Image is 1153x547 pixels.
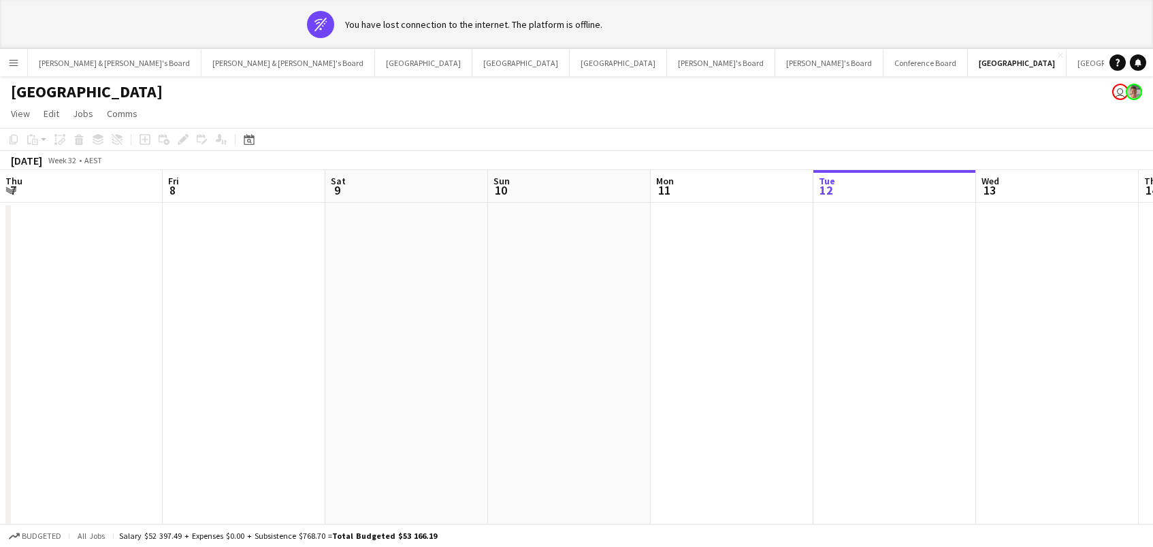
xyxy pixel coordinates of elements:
[28,50,201,76] button: [PERSON_NAME] & [PERSON_NAME]'s Board
[1126,84,1142,100] app-user-avatar: Victoria Hunt
[45,155,79,165] span: Week 32
[75,531,108,541] span: All jobs
[493,175,510,187] span: Sun
[11,107,30,120] span: View
[11,82,163,102] h1: [GEOGRAPHIC_DATA]
[5,175,22,187] span: Thu
[819,175,835,187] span: Tue
[101,105,143,122] a: Comms
[3,182,22,198] span: 7
[775,50,883,76] button: [PERSON_NAME]'s Board
[491,182,510,198] span: 10
[1112,84,1128,100] app-user-avatar: James Millard
[11,154,42,167] div: [DATE]
[201,50,375,76] button: [PERSON_NAME] & [PERSON_NAME]'s Board
[84,155,102,165] div: AEST
[375,50,472,76] button: [GEOGRAPHIC_DATA]
[67,105,99,122] a: Jobs
[119,531,437,541] div: Salary $52 397.49 + Expenses $0.00 + Subsistence $768.70 =
[656,175,674,187] span: Mon
[166,182,179,198] span: 8
[5,105,35,122] a: View
[817,182,835,198] span: 12
[654,182,674,198] span: 11
[332,531,437,541] span: Total Budgeted $53 166.19
[570,50,667,76] button: [GEOGRAPHIC_DATA]
[979,182,999,198] span: 13
[883,50,968,76] button: Conference Board
[968,50,1067,76] button: [GEOGRAPHIC_DATA]
[667,50,775,76] button: [PERSON_NAME]'s Board
[345,18,602,31] div: You have lost connection to the internet. The platform is offline.
[168,175,179,187] span: Fri
[22,531,61,541] span: Budgeted
[7,529,63,544] button: Budgeted
[329,182,346,198] span: 9
[981,175,999,187] span: Wed
[73,107,93,120] span: Jobs
[38,105,65,122] a: Edit
[44,107,59,120] span: Edit
[107,107,137,120] span: Comms
[331,175,346,187] span: Sat
[472,50,570,76] button: [GEOGRAPHIC_DATA]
